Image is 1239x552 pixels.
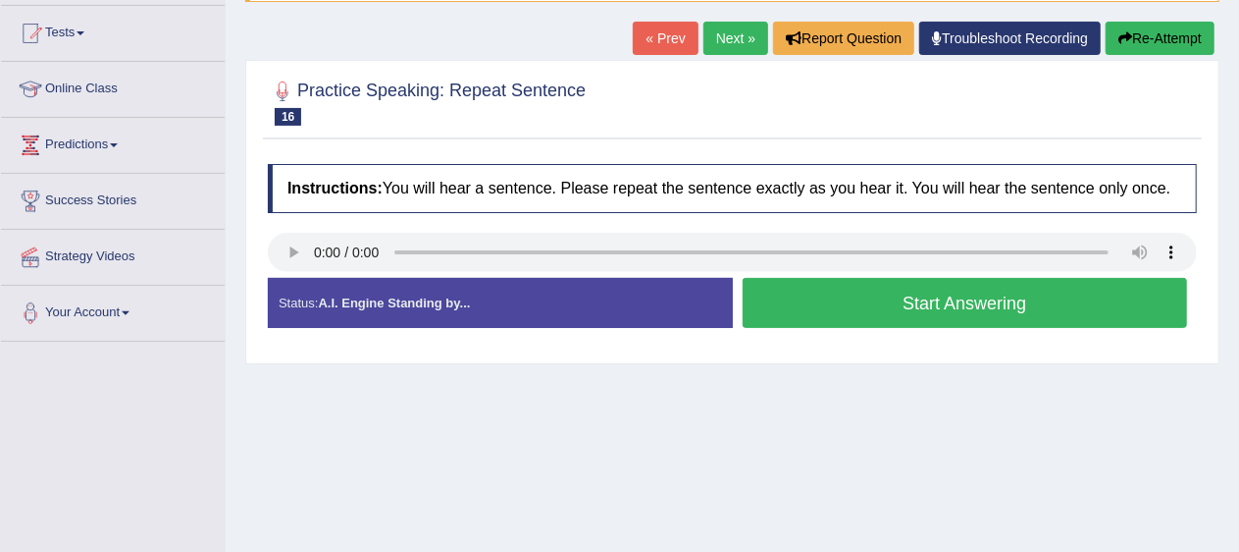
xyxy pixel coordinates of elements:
[743,278,1188,328] button: Start Answering
[268,278,733,328] div: Status:
[1,118,225,167] a: Predictions
[318,296,470,310] strong: A.I. Engine Standing by...
[275,108,301,126] span: 16
[633,22,697,55] a: « Prev
[703,22,768,55] a: Next »
[1,62,225,111] a: Online Class
[1106,22,1214,55] button: Re-Attempt
[1,286,225,335] a: Your Account
[1,6,225,55] a: Tests
[287,180,383,196] b: Instructions:
[1,230,225,279] a: Strategy Videos
[773,22,914,55] button: Report Question
[268,77,586,126] h2: Practice Speaking: Repeat Sentence
[919,22,1101,55] a: Troubleshoot Recording
[1,174,225,223] a: Success Stories
[268,164,1197,213] h4: You will hear a sentence. Please repeat the sentence exactly as you hear it. You will hear the se...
